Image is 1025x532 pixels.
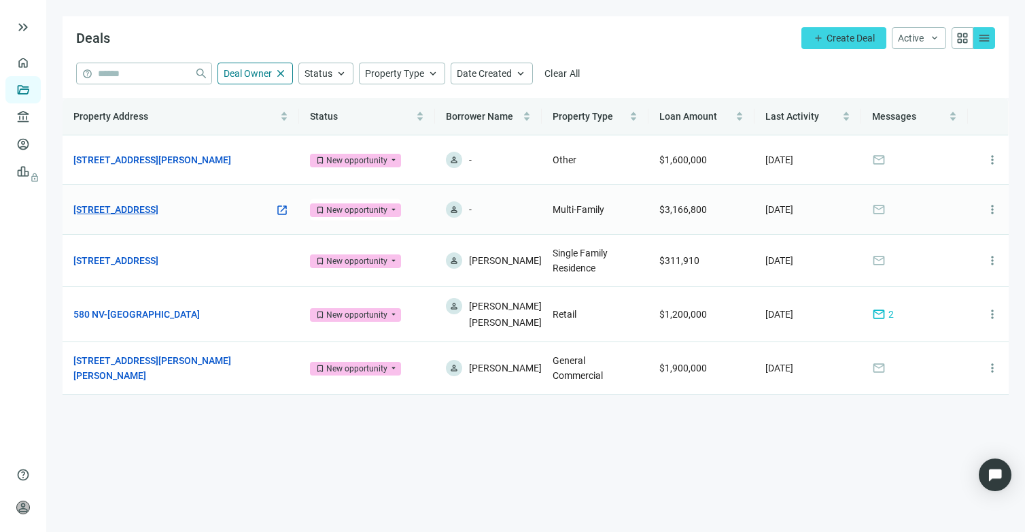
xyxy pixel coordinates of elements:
span: keyboard_arrow_up [335,67,347,80]
span: Borrower Name [446,111,513,122]
span: - [469,201,472,218]
span: menu [977,31,991,45]
span: [PERSON_NAME] [PERSON_NAME] [469,298,542,331]
span: Single Family Residence [553,248,608,273]
span: [DATE] [765,363,793,373]
span: Messages [872,111,916,122]
div: Open Intercom Messenger [979,459,1011,491]
span: mail [872,307,886,321]
span: more_vert [986,361,999,375]
span: person [449,256,459,265]
span: [PERSON_NAME] [469,252,542,269]
a: [STREET_ADDRESS] [73,253,158,268]
span: person [449,363,459,373]
span: bookmark [315,364,325,373]
span: bookmark [315,310,325,320]
span: - [469,152,472,168]
span: Property Type [365,68,424,79]
span: person [449,301,459,311]
a: [STREET_ADDRESS] [73,202,158,217]
span: close [275,67,287,80]
button: more_vert [979,247,1006,274]
button: keyboard_double_arrow_right [15,19,31,35]
button: more_vert [979,146,1006,173]
div: New opportunity [326,362,387,376]
div: New opportunity [326,154,387,167]
span: add [813,33,824,44]
a: [STREET_ADDRESS][PERSON_NAME] [73,152,231,167]
span: Deal Owner [224,68,272,79]
span: bookmark [315,205,325,215]
span: bookmark [315,156,325,165]
span: mail [872,361,886,375]
button: Activekeyboard_arrow_down [892,27,946,49]
span: Status [310,111,338,122]
span: Last Activity [765,111,819,122]
span: person [449,205,459,214]
a: [STREET_ADDRESS][PERSON_NAME][PERSON_NAME] [73,353,275,383]
span: [PERSON_NAME] [469,360,542,376]
span: $1,600,000 [659,154,707,165]
span: Loan Amount [659,111,717,122]
button: addCreate Deal [801,27,886,49]
span: person [16,501,30,514]
span: keyboard_arrow_up [427,67,439,80]
span: [DATE] [765,309,793,320]
span: Other [553,154,576,165]
span: $311,910 [659,255,699,266]
span: Retail [553,309,576,320]
span: Date Created [457,68,512,79]
span: help [82,69,92,79]
div: New opportunity [326,308,387,322]
span: Create Deal [827,33,875,44]
span: keyboard_arrow_up [515,67,527,80]
span: Clear All [544,68,580,79]
span: more_vert [986,203,999,216]
span: person [449,155,459,165]
div: New opportunity [326,254,387,268]
span: more_vert [986,307,999,321]
span: keyboard_arrow_down [929,33,940,44]
span: more_vert [986,254,999,267]
span: Status [305,68,332,79]
span: [DATE] [765,204,793,215]
span: $1,200,000 [659,309,707,320]
span: $1,900,000 [659,363,707,373]
span: 2 [888,307,894,322]
span: mail [872,203,886,216]
span: General Commercial [553,355,603,381]
div: New opportunity [326,203,387,217]
span: Active [898,33,924,44]
span: $3,166,800 [659,204,707,215]
span: Property Address [73,111,148,122]
span: Multi-Family [553,204,604,215]
span: more_vert [986,153,999,167]
a: open_in_new [276,203,288,218]
span: open_in_new [276,204,288,216]
button: more_vert [979,301,1006,328]
span: [DATE] [765,154,793,165]
span: mail [872,254,886,267]
span: [DATE] [765,255,793,266]
span: bookmark [315,256,325,266]
span: mail [872,153,886,167]
button: more_vert [979,196,1006,223]
button: Clear All [538,63,587,84]
button: more_vert [979,354,1006,382]
span: help [16,468,30,482]
span: grid_view [956,31,969,45]
a: 580 NV-[GEOGRAPHIC_DATA] [73,307,200,322]
span: Property Type [553,111,613,122]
